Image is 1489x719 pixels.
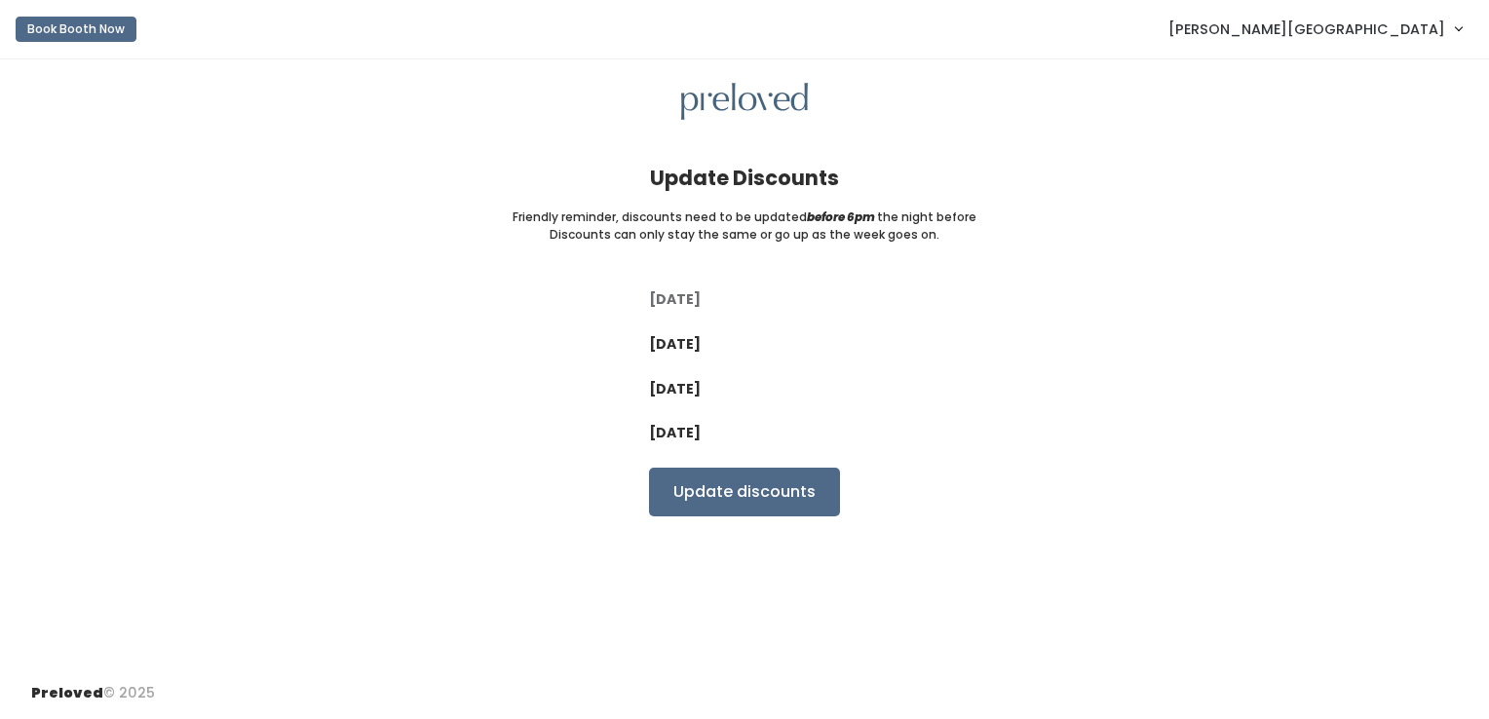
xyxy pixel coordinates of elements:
[1168,19,1445,40] span: [PERSON_NAME][GEOGRAPHIC_DATA]
[649,379,701,399] label: [DATE]
[649,334,701,355] label: [DATE]
[681,83,808,121] img: preloved logo
[650,167,839,189] h4: Update Discounts
[1149,8,1481,50] a: [PERSON_NAME][GEOGRAPHIC_DATA]
[649,468,840,516] input: Update discounts
[16,8,136,51] a: Book Booth Now
[550,226,939,244] small: Discounts can only stay the same or go up as the week goes on.
[31,683,103,702] span: Preloved
[31,667,155,703] div: © 2025
[513,208,976,226] small: Friendly reminder, discounts need to be updated the night before
[649,423,701,443] label: [DATE]
[16,17,136,42] button: Book Booth Now
[649,289,701,310] label: [DATE]
[807,208,875,225] i: before 6pm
